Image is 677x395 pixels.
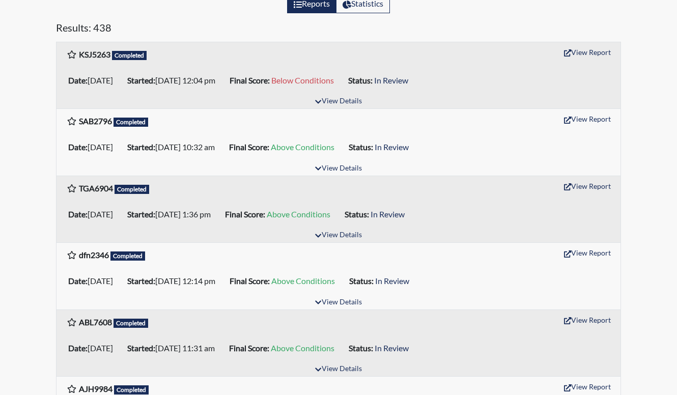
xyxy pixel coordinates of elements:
[64,273,123,289] li: [DATE]
[271,142,334,152] span: Above Conditions
[375,276,409,286] span: In Review
[68,343,88,353] b: Date:
[64,206,123,222] li: [DATE]
[230,75,270,85] b: Final Score:
[79,116,112,126] b: SAB2796
[559,245,615,261] button: View Report
[114,385,149,394] span: Completed
[79,49,110,59] b: KSJ5263
[267,209,330,219] span: Above Conditions
[348,75,373,85] b: Status:
[229,343,269,353] b: Final Score:
[114,118,148,127] span: Completed
[79,317,112,327] b: ABL7608
[68,75,88,85] b: Date:
[311,95,366,108] button: View Details
[349,276,374,286] b: Status:
[349,142,373,152] b: Status:
[230,276,270,286] b: Final Score:
[371,209,405,219] span: In Review
[375,142,409,152] span: In Review
[311,229,366,242] button: View Details
[349,343,373,353] b: Status:
[79,183,113,193] b: TGA6904
[374,75,408,85] span: In Review
[64,72,123,89] li: [DATE]
[127,75,155,85] b: Started:
[311,296,366,309] button: View Details
[123,206,221,222] li: [DATE] 1:36 pm
[271,276,335,286] span: Above Conditions
[559,312,615,328] button: View Report
[345,209,369,219] b: Status:
[123,72,225,89] li: [DATE] 12:04 pm
[229,142,269,152] b: Final Score:
[68,209,88,219] b: Date:
[79,384,112,393] b: AJH9984
[68,142,88,152] b: Date:
[127,343,155,353] b: Started:
[559,379,615,394] button: View Report
[56,21,621,38] h5: Results: 438
[375,343,409,353] span: In Review
[559,44,615,60] button: View Report
[311,362,366,376] button: View Details
[112,51,147,60] span: Completed
[123,340,225,356] li: [DATE] 11:31 am
[123,273,225,289] li: [DATE] 12:14 pm
[127,209,155,219] b: Started:
[559,178,615,194] button: View Report
[271,75,334,85] span: Below Conditions
[127,276,155,286] b: Started:
[271,343,334,353] span: Above Conditions
[79,250,109,260] b: dfn2346
[68,276,88,286] b: Date:
[559,111,615,127] button: View Report
[110,251,145,261] span: Completed
[311,162,366,176] button: View Details
[127,142,155,152] b: Started:
[64,340,123,356] li: [DATE]
[114,319,148,328] span: Completed
[64,139,123,155] li: [DATE]
[123,139,225,155] li: [DATE] 10:32 am
[115,185,149,194] span: Completed
[225,209,265,219] b: Final Score:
